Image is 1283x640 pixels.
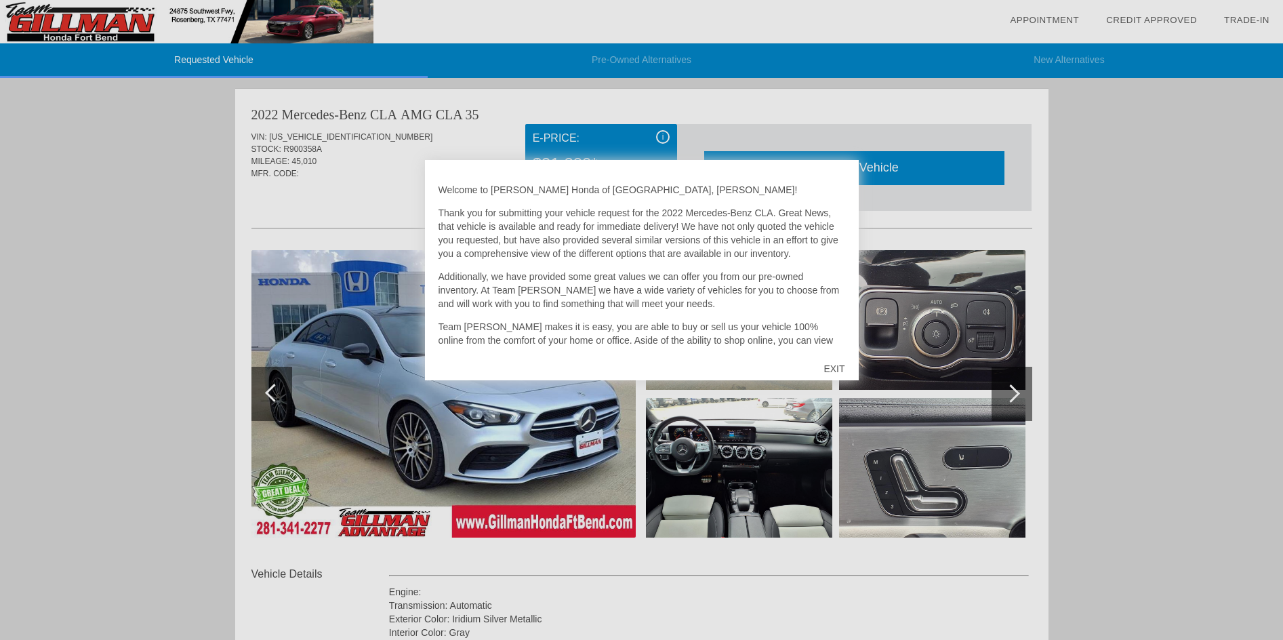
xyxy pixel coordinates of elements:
[439,206,845,260] p: Thank you for submitting your vehicle request for the 2022 Mercedes-Benz CLA. Great News, that ve...
[439,270,845,311] p: Additionally, we have provided some great values we can offer you from our pre-owned inventory. A...
[810,348,858,389] div: EXIT
[1010,15,1079,25] a: Appointment
[439,320,845,388] p: Team [PERSON_NAME] makes it is easy, you are able to buy or sell us your vehicle 100% online from...
[1224,15,1269,25] a: Trade-In
[1106,15,1197,25] a: Credit Approved
[439,183,845,197] p: Welcome to [PERSON_NAME] Honda of [GEOGRAPHIC_DATA], [PERSON_NAME]!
